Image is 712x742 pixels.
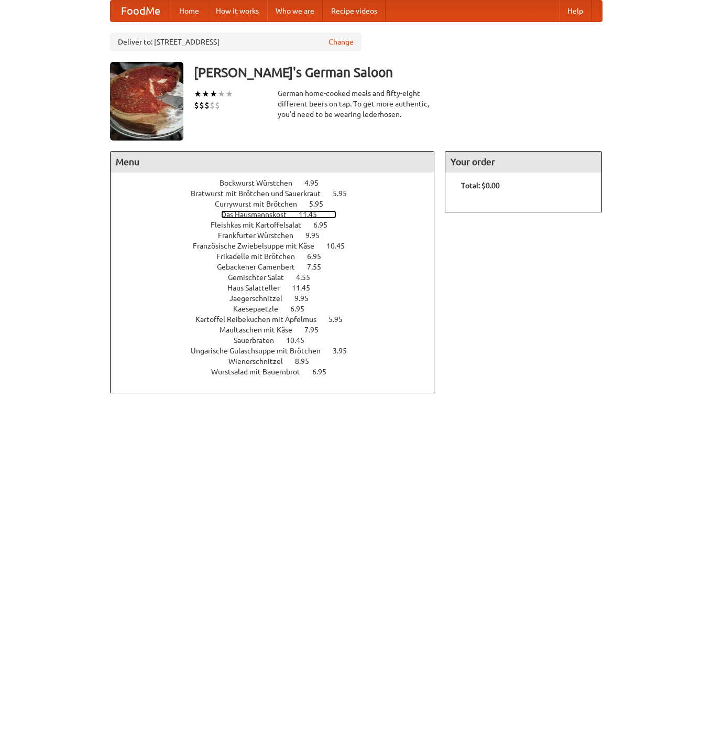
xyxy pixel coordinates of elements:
a: Kaesepaetzle 6.95 [233,305,324,313]
li: $ [199,100,204,111]
span: 5.95 [333,189,357,198]
span: Currywurst mit Brötchen [215,200,308,208]
span: 6.95 [313,221,338,229]
li: $ [194,100,199,111]
li: $ [204,100,210,111]
a: Recipe videos [323,1,386,21]
h3: [PERSON_NAME]'s German Saloon [194,62,603,83]
span: 11.45 [299,210,327,219]
a: How it works [207,1,267,21]
a: FoodMe [111,1,171,21]
span: Haus Salatteller [227,284,290,292]
span: Das Hausmannskost [221,210,297,219]
span: 6.95 [312,368,337,376]
span: Frankfurter Würstchen [218,231,304,240]
a: Französische Zwiebelsuppe mit Käse 10.45 [193,242,364,250]
span: Gebackener Camenbert [217,263,305,271]
div: Deliver to: [STREET_ADDRESS] [110,33,362,51]
span: 6.95 [290,305,315,313]
span: 4.95 [304,179,329,187]
a: Kartoffel Reibekuchen mit Apfelmus 5.95 [195,315,362,324]
span: 9.95 [305,231,330,240]
span: Frikadelle mit Brötchen [216,252,305,261]
a: Maultaschen mit Käse 7.95 [220,326,338,334]
span: 6.95 [307,252,332,261]
li: ★ [210,88,217,100]
li: $ [215,100,220,111]
li: ★ [194,88,202,100]
span: 7.95 [304,326,329,334]
span: 11.45 [292,284,321,292]
b: Total: $0.00 [461,181,500,190]
a: Jaegerschnitzel 9.95 [229,294,328,303]
span: 7.55 [307,263,332,271]
span: Kaesepaetzle [233,305,289,313]
a: Gemischter Salat 4.55 [228,273,330,282]
span: 10.45 [326,242,355,250]
span: Sauerbraten [234,336,284,345]
a: Bockwurst Würstchen 4.95 [220,179,338,187]
a: Bratwurst mit Brötchen und Sauerkraut 5.95 [191,189,366,198]
span: 5.95 [328,315,353,324]
img: angular.jpg [110,62,183,141]
h4: Your order [445,152,601,173]
li: ★ [202,88,210,100]
span: Maultaschen mit Käse [220,326,303,334]
a: Wurstsalad mit Bauernbrot 6.95 [211,368,346,376]
li: $ [210,100,215,111]
li: ★ [225,88,233,100]
a: Ungarische Gulaschsuppe mit Brötchen 3.95 [191,347,366,355]
h4: Menu [111,152,434,173]
a: Change [328,37,354,47]
a: Frankfurter Würstchen 9.95 [218,231,339,240]
span: 9.95 [294,294,319,303]
span: Fleishkas mit Kartoffelsalat [211,221,312,229]
a: Currywurst mit Brötchen 5.95 [215,200,343,208]
span: Gemischter Salat [228,273,294,282]
span: 4.55 [296,273,321,282]
a: Sauerbraten 10.45 [234,336,324,345]
span: Wienerschnitzel [228,357,293,365]
span: Jaegerschnitzel [229,294,293,303]
a: Frikadelle mit Brötchen 6.95 [216,252,341,261]
a: Gebackener Camenbert 7.55 [217,263,341,271]
span: 3.95 [333,347,357,355]
span: 8.95 [295,357,320,365]
a: Wienerschnitzel 8.95 [228,357,328,365]
span: Kartoffel Reibekuchen mit Apfelmus [195,315,327,324]
span: Bockwurst Würstchen [220,179,303,187]
span: Ungarische Gulaschsuppe mit Brötchen [191,347,331,355]
a: Who we are [267,1,323,21]
a: Home [171,1,207,21]
a: Haus Salatteller 11.45 [227,284,330,292]
li: ★ [217,88,225,100]
span: Bratwurst mit Brötchen und Sauerkraut [191,189,331,198]
span: 10.45 [286,336,315,345]
a: Help [559,1,591,21]
div: German home-cooked meals and fifty-eight different beers on tap. To get more authentic, you'd nee... [278,88,435,120]
span: Französische Zwiebelsuppe mit Käse [193,242,325,250]
a: Das Hausmannskost 11.45 [221,210,336,219]
span: 5.95 [309,200,334,208]
span: Wurstsalad mit Bauernbrot [211,368,311,376]
a: Fleishkas mit Kartoffelsalat 6.95 [211,221,347,229]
